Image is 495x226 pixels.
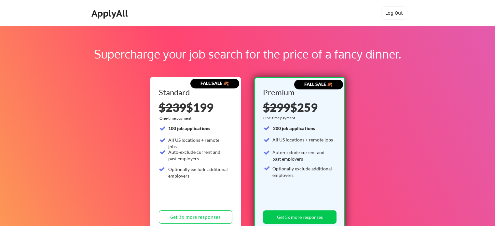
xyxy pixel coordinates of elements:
div: All US locations + remote jobs [272,137,333,143]
div: Auto-exclude current and past employers [168,149,228,162]
div: Optionally exclude additional employers [272,166,333,178]
strong: 100 job applications [168,126,210,131]
div: $199 [159,101,232,113]
s: $239 [159,100,186,114]
div: $259 [263,101,335,113]
strong: 200 job applications [273,126,315,131]
s: $299 [263,100,290,114]
div: Supercharge your job search for the price of a fancy dinner. [42,45,453,63]
strong: FALL SALE 🍂 [304,81,333,87]
div: Premium [263,88,335,96]
div: All US locations + remote jobs [168,137,228,150]
div: Optionally exclude additional employers [168,166,228,179]
strong: FALL SALE 🍂 [200,80,229,86]
button: Log Out [381,7,407,20]
div: Standard [159,88,230,96]
div: ApplyAll [91,8,130,19]
div: One-time payment [159,116,193,121]
button: Get 3x more responses [159,210,232,224]
button: Get 5x more responses [263,210,337,224]
div: Auto-exclude current and past employers [272,149,333,162]
div: One-time payment [263,115,297,121]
